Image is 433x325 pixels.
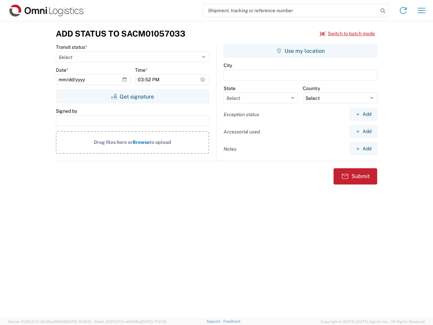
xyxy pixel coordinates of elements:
span: to upload [150,139,171,145]
label: Signed by [56,108,77,114]
span: Drag files here or [94,139,133,145]
button: Add [350,125,377,138]
a: Feedback [223,319,241,323]
span: Client: 2025.20.0-e640dba [94,320,166,324]
button: Get signature [56,90,209,103]
button: Use my location [224,44,377,58]
button: Add [350,108,377,121]
span: Browse [133,139,150,145]
button: Add [350,143,377,155]
label: Time [135,67,147,73]
label: Transit status [56,44,87,50]
h3: Add Status to SACM01057033 [56,29,185,39]
label: Notes [224,146,236,152]
button: Submit [334,168,377,185]
span: [DATE] 10:18:31 [66,320,91,324]
label: Date [56,67,68,73]
button: Switch to batch mode [320,28,375,39]
input: Shipment, tracking or reference number [203,4,378,17]
span: [DATE] 17:21:12 [141,320,166,324]
span: Copyright © [DATE]-[DATE] Agistix Inc., All Rights Reserved [321,319,425,325]
label: Exception status [224,111,259,117]
a: Support [206,319,223,323]
label: State [224,85,235,91]
label: City [224,62,232,68]
label: Country [303,85,320,91]
span: Server: 2025.20.0-32d5ea39505 [8,320,91,324]
label: Accessorial used [224,129,260,135]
